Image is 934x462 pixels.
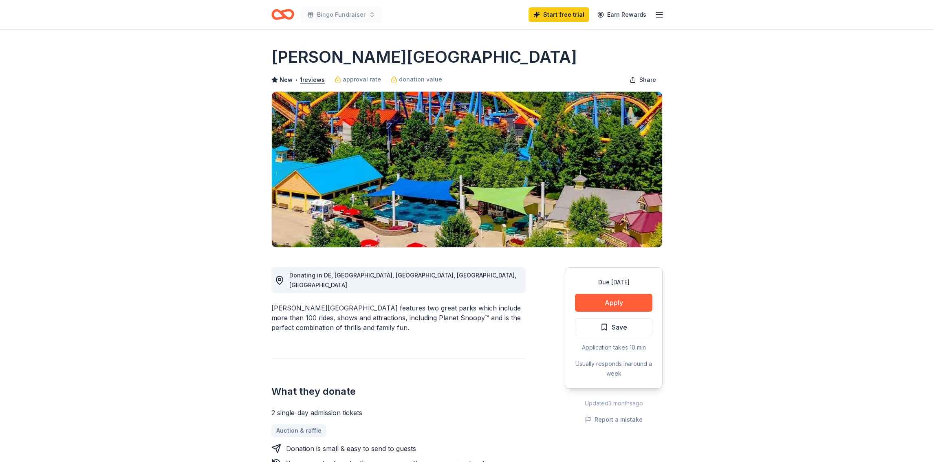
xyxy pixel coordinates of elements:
[272,92,662,247] img: Image for Dorney Park & Wildwater Kingdom
[271,408,526,418] div: 2 single-day admission tickets
[335,75,381,84] a: approval rate
[623,72,663,88] button: Share
[271,303,526,332] div: [PERSON_NAME][GEOGRAPHIC_DATA] features two great parks which include more than 100 rides, shows ...
[612,322,627,332] span: Save
[575,294,652,312] button: Apply
[399,75,442,84] span: donation value
[271,5,294,24] a: Home
[391,75,442,84] a: donation value
[271,46,577,68] h1: [PERSON_NAME][GEOGRAPHIC_DATA]
[575,359,652,378] div: Usually responds in around a week
[271,385,526,398] h2: What they donate
[529,7,589,22] a: Start free trial
[301,7,382,23] button: Bingo Fundraiser
[575,318,652,336] button: Save
[295,77,298,83] span: •
[585,415,643,425] button: Report a mistake
[300,75,325,85] button: 1reviews
[286,444,416,453] div: Donation is small & easy to send to guests
[271,424,326,437] a: Auction & raffle
[317,10,366,20] span: Bingo Fundraiser
[565,398,663,408] div: Updated 3 months ago
[343,75,381,84] span: approval rate
[575,343,652,352] div: Application takes 10 min
[280,75,293,85] span: New
[593,7,651,22] a: Earn Rewards
[639,75,656,85] span: Share
[575,277,652,287] div: Due [DATE]
[289,272,516,288] span: Donating in DE, [GEOGRAPHIC_DATA], [GEOGRAPHIC_DATA], [GEOGRAPHIC_DATA], [GEOGRAPHIC_DATA]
